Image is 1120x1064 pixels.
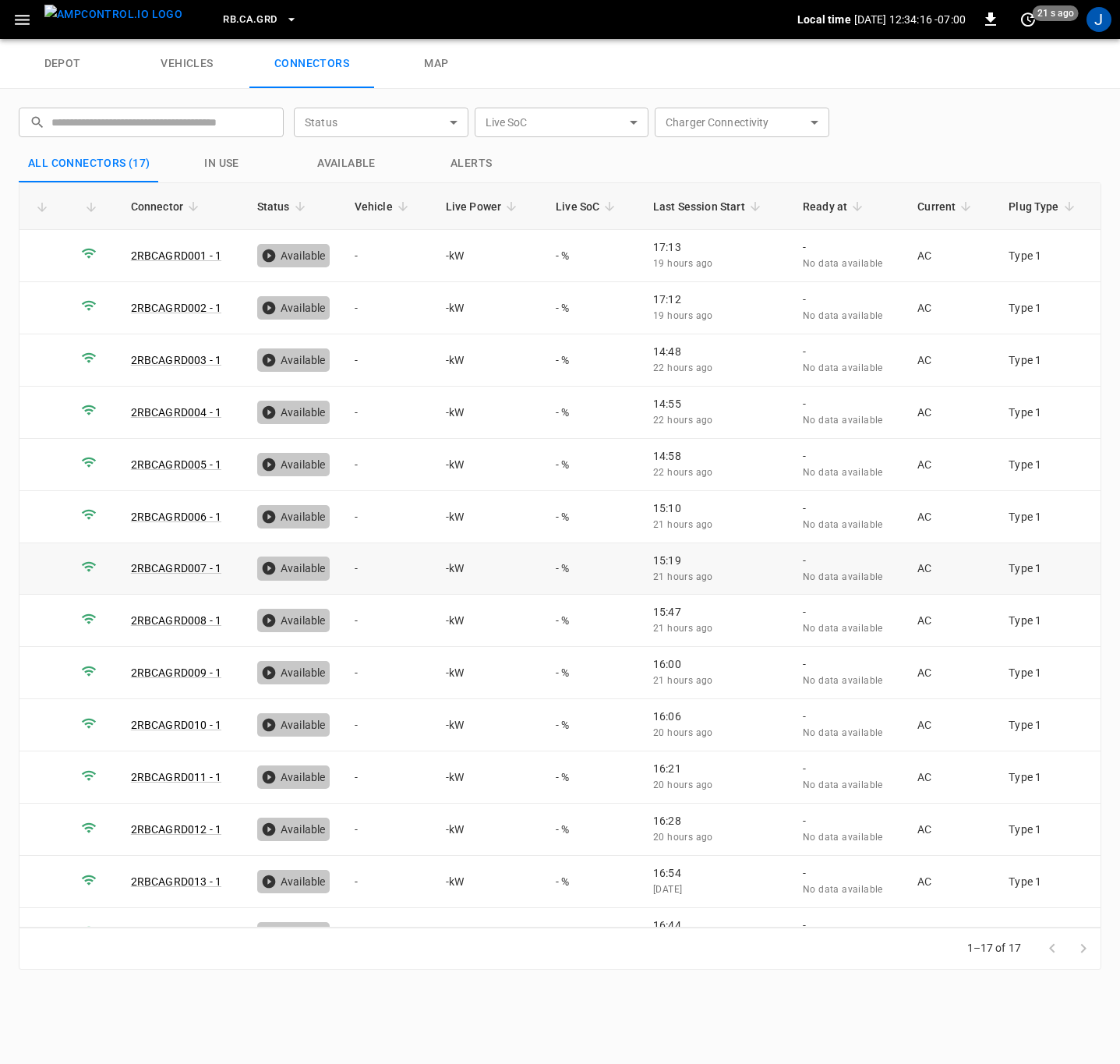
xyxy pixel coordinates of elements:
span: No data available [803,310,883,321]
div: Available [257,922,330,946]
a: 2RBCAGRD001 - 1 [131,249,221,262]
p: - [803,865,892,881]
button: set refresh interval [1016,7,1041,32]
a: vehicles [125,39,249,89]
td: - kW [433,491,544,543]
p: - [803,761,892,776]
span: 21 hours ago [653,623,713,634]
a: 2RBCAGRD006 - 1 [131,511,221,523]
span: Live Power [446,197,522,216]
a: 2RBCAGRD009 - 1 [131,666,221,679]
p: 14:58 [653,448,778,464]
p: - [803,396,892,412]
p: 15:47 [653,604,778,620]
p: - [803,448,892,464]
button: Alerts [409,145,534,182]
td: - % [543,595,641,647]
div: Available [257,244,330,267]
td: - kW [433,647,544,699]
td: - % [543,491,641,543]
button: RB.CA.GRD [217,5,303,35]
span: No data available [803,727,883,738]
td: - [342,491,433,543]
p: - [803,656,892,672]
a: 2RBCAGRD005 - 1 [131,458,221,471]
p: - [803,553,892,568]
span: No data available [803,467,883,478]
td: - [342,595,433,647]
p: 17:13 [653,239,778,255]
td: Type 1 [996,334,1101,387]
td: Type 1 [996,543,1101,596]
div: Available [257,453,330,476]
span: 22 hours ago [653,467,713,478]
td: - [342,751,433,804]
div: Available [257,505,330,528]
td: - % [543,334,641,387]
span: Status [257,197,310,216]
span: 20 hours ago [653,832,713,843]
td: Type 1 [996,491,1101,543]
span: 20 hours ago [653,779,713,790]
p: 15:19 [653,553,778,568]
a: 2RBCAGRD004 - 1 [131,406,221,419]
td: - [342,230,433,282]
p: - [803,604,892,620]
p: - [803,813,892,829]
td: Type 1 [996,282,1101,334]
div: Available [257,765,330,789]
td: - % [543,804,641,856]
span: 19 hours ago [653,310,713,321]
td: AC [905,804,996,856]
button: in use [160,145,284,182]
div: Available [257,557,330,580]
td: Type 1 [996,647,1101,699]
td: - kW [433,804,544,856]
span: No data available [803,519,883,530]
td: - kW [433,595,544,647]
span: 21 hours ago [653,571,713,582]
a: map [374,39,499,89]
a: 2RBCAGRD012 - 1 [131,823,221,836]
p: 16:28 [653,813,778,829]
td: Type 1 [996,699,1101,751]
span: Current [917,197,976,216]
p: 1–17 of 17 [967,940,1022,956]
td: - % [543,699,641,751]
div: profile-icon [1086,7,1111,32]
div: Available [257,713,330,737]
p: 17:12 [653,292,778,307]
td: AC [905,334,996,387]
td: - kW [433,751,544,804]
td: AC [905,699,996,751]
td: - [342,908,433,960]
td: - [342,282,433,334]
span: No data available [803,571,883,582]
td: - kW [433,387,544,439]
span: Last Session Start [653,197,765,216]
span: 21 hours ago [653,519,713,530]
td: Type 1 [996,908,1101,960]
p: - [803,500,892,516]
p: [DATE] 12:34:16 -07:00 [854,12,966,27]
span: 22 hours ago [653,362,713,373]
span: No data available [803,258,883,269]
a: 2RBCAGRD011 - 1 [131,771,221,783]
td: - kW [433,856,544,908]
td: Type 1 [996,230,1101,282]
p: Local time [797,12,851,27]
a: 2RBCAGRD013 - 1 [131,875,221,888]
div: Available [257,661,330,684]
p: 16:44 [653,917,778,933]
button: Available [284,145,409,182]
span: No data available [803,415,883,426]
span: No data available [803,884,883,895]
td: - kW [433,230,544,282]
a: 2RBCAGRD008 - 1 [131,614,221,627]
td: AC [905,439,996,491]
span: No data available [803,832,883,843]
p: - [803,239,892,255]
div: Available [257,348,330,372]
div: Available [257,818,330,841]
td: - [342,699,433,751]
